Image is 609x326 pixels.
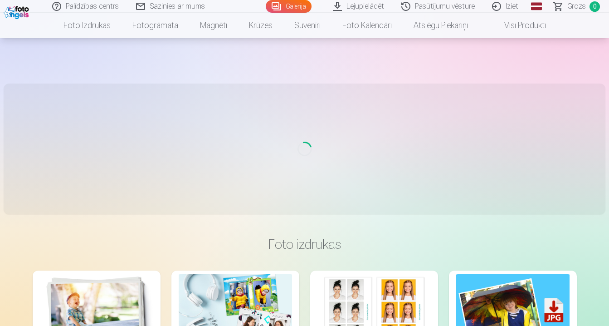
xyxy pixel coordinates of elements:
a: Atslēgu piekariņi [403,13,479,38]
a: Suvenīri [283,13,331,38]
a: Foto kalendāri [331,13,403,38]
a: Visi produkti [479,13,557,38]
a: Krūzes [238,13,283,38]
a: Foto izdrukas [53,13,122,38]
a: Magnēti [189,13,238,38]
a: Fotogrāmata [122,13,189,38]
img: /fa1 [4,4,31,19]
h3: Foto izdrukas [40,236,570,252]
span: 0 [590,1,600,12]
span: Grozs [567,1,586,12]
